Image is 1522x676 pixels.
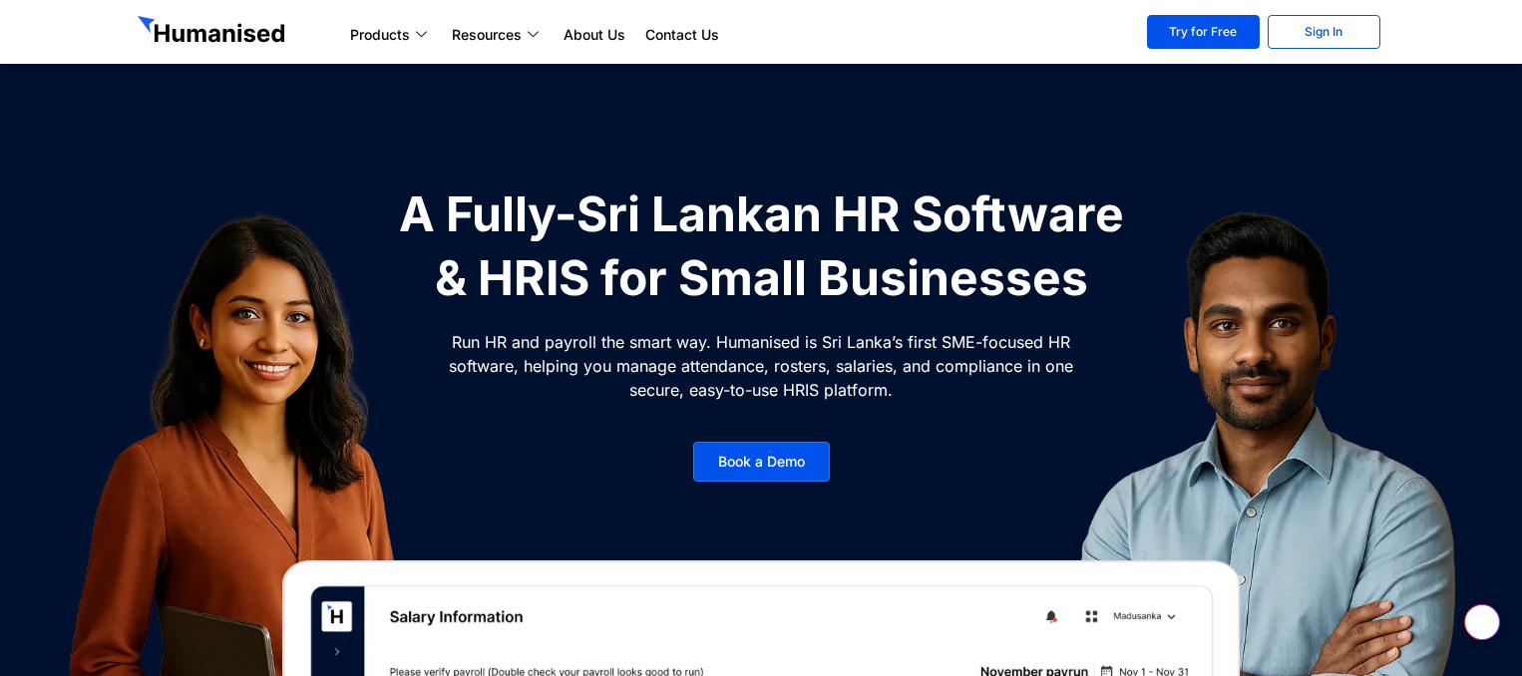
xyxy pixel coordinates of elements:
[447,330,1075,402] p: Run HR and payroll the smart way. Humanised is Sri Lanka’s first SME-focused HR software, helping...
[693,442,830,482] a: Book a Demo
[340,23,442,47] a: Products
[387,182,1135,310] h1: A Fully-Sri Lankan HR Software & HRIS for Small Businesses
[442,23,554,47] a: Resources
[554,23,635,47] a: About Us
[138,16,289,48] img: GetHumanised Logo
[718,455,805,469] span: Book a Demo
[1268,15,1380,49] a: Sign In
[635,23,729,47] a: Contact Us
[1147,15,1260,49] a: Try for Free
